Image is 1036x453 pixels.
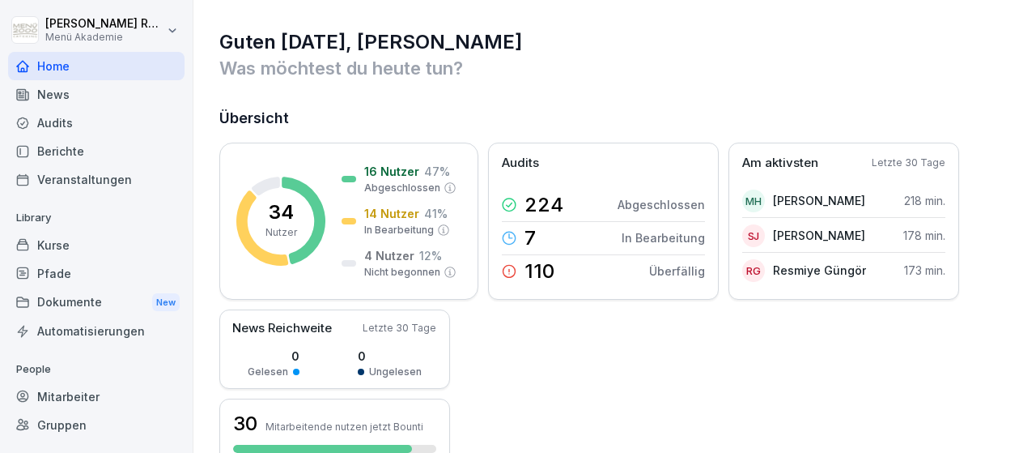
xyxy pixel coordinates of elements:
[45,32,163,43] p: Menü Akademie
[8,288,185,318] div: Dokumente
[45,17,163,31] p: [PERSON_NAME] Rolink
[8,317,185,345] a: Automatisierungen
[364,163,419,180] p: 16 Nutzer
[364,205,419,222] p: 14 Nutzer
[773,192,865,209] p: [PERSON_NAME]
[8,137,185,165] a: Berichte
[419,247,442,264] p: 12 %
[742,224,765,247] div: SJ
[649,263,705,280] p: Überfällig
[152,293,180,312] div: New
[233,410,257,438] h3: 30
[8,231,185,259] a: Kurse
[742,259,765,282] div: RG
[8,109,185,137] a: Audits
[265,225,297,240] p: Nutzer
[424,205,448,222] p: 41 %
[502,154,539,173] p: Audits
[8,382,185,411] a: Mitarbeiter
[248,348,299,365] p: 0
[524,262,554,281] p: 110
[369,365,422,379] p: Ungelesen
[363,321,436,335] p: Letzte 30 Tage
[8,52,185,80] a: Home
[8,411,185,439] a: Gruppen
[248,365,288,379] p: Gelesen
[364,181,440,195] p: Abgeschlossen
[773,262,866,279] p: Resmiye Güngör
[364,223,434,237] p: In Bearbeitung
[742,154,818,173] p: Am aktivsten
[524,195,563,215] p: 224
[364,247,414,264] p: 4 Nutzer
[8,259,185,288] a: Pfade
[364,265,440,280] p: Nicht begonnen
[219,29,1012,55] h1: Guten [DATE], [PERSON_NAME]
[8,80,185,109] a: News
[424,163,450,180] p: 47 %
[904,192,945,209] p: 218 min.
[219,55,1012,81] p: Was möchtest du heute tun?
[265,421,423,433] p: Mitarbeitende nutzen jetzt Bounti
[622,229,705,246] p: In Bearbeitung
[524,229,536,248] p: 7
[8,288,185,318] a: DokumenteNew
[8,205,185,231] p: Library
[8,357,185,382] p: People
[232,319,332,338] p: News Reichweite
[219,107,1012,130] h2: Übersicht
[8,165,185,194] a: Veranstaltungen
[773,227,865,244] p: [PERSON_NAME]
[903,227,945,244] p: 178 min.
[742,190,765,212] div: MH
[872,156,945,170] p: Letzte 30 Tage
[618,196,705,213] p: Abgeschlossen
[358,348,422,365] p: 0
[904,262,945,279] p: 173 min.
[269,203,294,222] p: 34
